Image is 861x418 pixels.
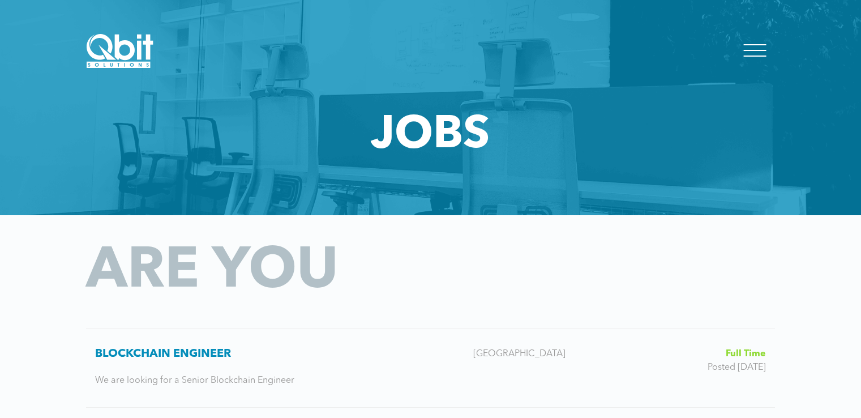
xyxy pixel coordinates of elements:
[708,363,766,372] time: Posted [DATE]
[86,329,775,407] a: Blockchain Engineer We are looking for a Senior Blockchain Engineer [GEOGRAPHIC_DATA] Full Time P...
[464,347,632,361] div: [GEOGRAPHIC_DATA]
[95,376,294,385] span: We are looking for a Senior Blockchain Engineer
[86,215,775,300] h1: Are you
[371,113,490,159] h1: Jobs
[641,347,766,361] li: Full Time
[95,347,464,361] h3: Blockchain Engineer
[86,34,153,68] img: logo.svg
